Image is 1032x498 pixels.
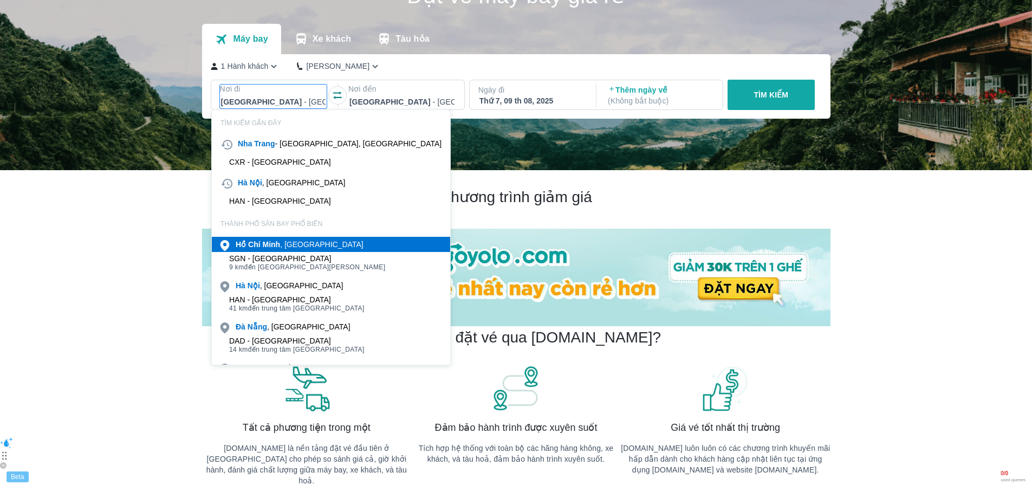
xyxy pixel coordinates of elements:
p: Nơi đi [220,83,327,94]
b: Lạt [248,364,259,372]
p: Máy bay [233,34,268,44]
span: 9 km [229,263,244,271]
b: Hà [238,178,248,187]
img: banner [701,365,750,412]
div: HAN - [GEOGRAPHIC_DATA] [229,295,365,304]
p: Xe khách [313,34,351,44]
span: 41 km [229,305,248,312]
h2: Tại sao nên đặt vé qua [DOMAIN_NAME]? [371,328,661,347]
p: TÌM KIẾM [754,89,788,100]
p: 1 Hành khách [221,61,269,72]
b: Minh [262,240,280,249]
b: Trang [254,139,275,148]
img: banner-home [202,229,830,326]
button: TÌM KIẾM [728,80,815,110]
div: SGN - [GEOGRAPHIC_DATA] [229,254,386,263]
span: Tất cả phương tiện trong một [243,421,371,434]
b: Chí [248,240,261,249]
p: Ngày đi [478,85,586,95]
div: HAN - [GEOGRAPHIC_DATA] [229,197,331,205]
p: Tàu hỏa [395,34,430,44]
div: Thứ 7, 09 th 08, 2025 [479,95,585,106]
img: banner [282,365,331,412]
p: Nơi đến [348,83,456,94]
div: Beta [7,471,29,482]
span: used queries [1001,477,1025,483]
div: , [GEOGRAPHIC_DATA] [238,177,345,188]
span: Đảm bảo hành trình được xuyên suốt [435,421,598,434]
b: Đà [236,364,245,372]
span: đến trung tâm [GEOGRAPHIC_DATA] [229,304,365,313]
p: [PERSON_NAME] [306,61,369,72]
p: THÀNH PHỐ SÂN BAY PHỔ BIẾN [212,219,450,228]
h2: Chương trình giảm giá [202,187,830,207]
div: , [GEOGRAPHIC_DATA] [236,239,364,250]
div: - [GEOGRAPHIC_DATA], [GEOGRAPHIC_DATA] [238,138,442,149]
b: Nẵng [248,322,267,331]
span: 0 / 0 [1001,470,1025,477]
button: 1 Hành khách [211,61,280,72]
img: banner [491,365,540,412]
p: TÌM KIẾM GẦN ĐÂY [212,119,450,127]
p: Thêm ngày về [608,85,713,106]
b: Hồ [236,240,246,249]
div: transportation tabs [202,24,443,54]
div: DAD - [GEOGRAPHIC_DATA] [229,337,365,345]
div: CXR - [GEOGRAPHIC_DATA] [229,158,331,166]
p: ( Không bắt buộc ) [608,95,713,106]
b: Nội [250,178,262,187]
b: Đà [236,322,245,331]
div: - Lâm Đồng, [GEOGRAPHIC_DATA] [236,363,383,373]
b: Nha [238,139,252,148]
b: Nội [248,281,260,290]
p: [DOMAIN_NAME] luôn luôn có các chương trình khuyến mãi hấp dẫn dành cho khách hàng cập nhật liên ... [621,443,830,475]
p: [DOMAIN_NAME] là nền tảng đặt vé đầu tiên ở [GEOGRAPHIC_DATA] cho phép so sánh giá cả, giờ khởi h... [202,443,412,486]
span: Giá vé tốt nhất thị trường [671,421,780,434]
span: đến trung tâm [GEOGRAPHIC_DATA] [229,345,365,354]
div: , [GEOGRAPHIC_DATA] [236,321,351,332]
b: Hà [236,281,245,290]
span: 14 km [229,346,248,353]
div: , [GEOGRAPHIC_DATA] [236,280,343,291]
button: [PERSON_NAME] [297,61,381,72]
span: đến [GEOGRAPHIC_DATA][PERSON_NAME] [229,263,386,271]
p: Tích hợp hệ thống với toàn bộ các hãng hàng không, xe khách, và tàu hoả, đảm bảo hành trình xuyên... [411,443,621,464]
